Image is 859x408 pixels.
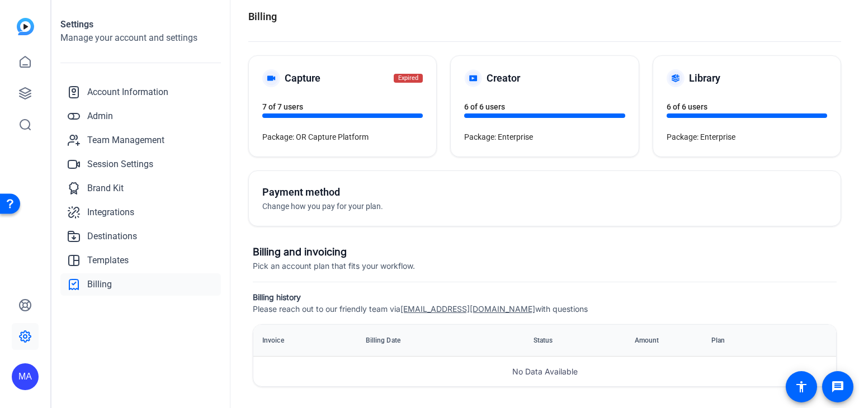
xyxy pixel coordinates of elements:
[253,304,588,314] span: Please reach out to our friendly team via with questions
[87,110,113,123] span: Admin
[285,70,320,86] h5: Capture
[60,105,221,127] a: Admin
[394,74,423,83] span: Expired
[12,363,39,390] div: MA
[60,249,221,272] a: Templates
[357,325,494,356] th: Billing Date
[592,325,702,356] th: Amount
[262,184,545,200] h5: Payment method
[253,325,357,356] th: Invoice
[400,304,535,314] a: [EMAIL_ADDRESS][DOMAIN_NAME]
[262,102,303,111] span: 7 of 7 users
[60,177,221,200] a: Brand Kit
[253,325,836,357] table: invoices-table
[464,132,533,141] span: Package: Enterprise
[87,182,124,195] span: Brand Kit
[87,278,112,291] span: Billing
[87,230,137,243] span: Destinations
[60,153,221,175] a: Session Settings
[60,273,221,296] a: Billing
[87,206,134,219] span: Integrations
[248,9,277,25] h1: Billing
[667,132,735,141] span: Package: Enterprise
[60,201,221,224] a: Integrations
[17,18,34,35] img: blue-gradient.svg
[60,225,221,248] a: Destinations
[60,81,221,103] a: Account Information
[87,134,164,147] span: Team Management
[60,18,221,31] h1: Settings
[262,202,383,211] span: Change how you pay for your plan.
[87,254,129,267] span: Templates
[87,86,168,99] span: Account Information
[60,129,221,151] a: Team Management
[253,291,837,303] h5: Billing history
[795,380,808,393] mat-icon: accessibility
[253,357,836,386] p: No Data Available
[262,132,369,141] span: Package: OR Capture Platform
[253,261,415,271] span: Pick an account plan that fits your workflow.
[494,325,592,356] th: Status
[60,31,221,45] h2: Manage your account and settings
[702,325,785,356] th: Plan
[253,244,837,260] h3: Billing and invoicing
[487,70,520,86] h5: Creator
[667,102,707,111] span: 6 of 6 users
[689,70,720,86] h5: Library
[87,158,153,171] span: Session Settings
[831,380,844,393] mat-icon: message
[464,102,505,111] span: 6 of 6 users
